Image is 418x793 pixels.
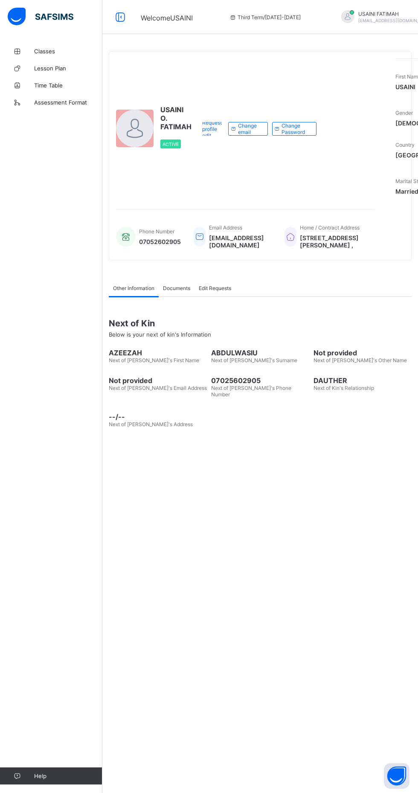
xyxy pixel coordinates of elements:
span: 07052602905 [139,238,181,245]
span: Below is your next of kin's Information [109,331,211,338]
span: Next of [PERSON_NAME]'s Surname [211,357,297,363]
span: Next of [PERSON_NAME]'s Email Address [109,385,207,391]
span: Documents [163,285,190,291]
span: USAINI O. FATIMAH [160,105,192,131]
span: Other Information [113,285,154,291]
span: Next of Kin's Relationship [313,385,374,391]
button: Open asap [384,763,409,789]
span: AZEEZAH [109,349,207,357]
span: Email Address [209,224,242,231]
span: Country [395,142,415,148]
span: Edit Requests [199,285,231,291]
span: ABDULWASIU [211,349,309,357]
span: Next of [PERSON_NAME]'s First Name [109,357,199,363]
span: Time Table [34,82,102,89]
span: Welcome USAINI [141,14,193,22]
span: 07025602905 [211,376,309,385]
span: [STREET_ADDRESS][PERSON_NAME] , [300,234,366,249]
span: Next of [PERSON_NAME]'s Other Name [313,357,407,363]
span: Next of [PERSON_NAME]'s Phone Number [211,385,291,398]
span: Next of [PERSON_NAME]'s Address [109,421,193,427]
span: --/-- [109,412,207,421]
span: Request profile edit [202,119,222,139]
span: Next of Kin [109,318,412,328]
span: Classes [34,48,102,55]
span: Active [163,142,179,147]
span: Gender [395,110,413,116]
span: Phone Number [139,228,174,235]
span: DAUTHER [313,376,412,385]
span: Lesson Plan [34,65,102,72]
img: safsims [8,8,73,26]
span: Not provided [109,376,207,385]
span: Change email [238,122,261,135]
span: Home / Contract Address [300,224,360,231]
span: Not provided [313,349,412,357]
span: [EMAIL_ADDRESS][DOMAIN_NAME] [209,234,272,249]
span: Change Password [282,122,310,135]
span: session/term information [229,14,301,20]
span: Assessment Format [34,99,102,106]
span: Help [34,773,102,779]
